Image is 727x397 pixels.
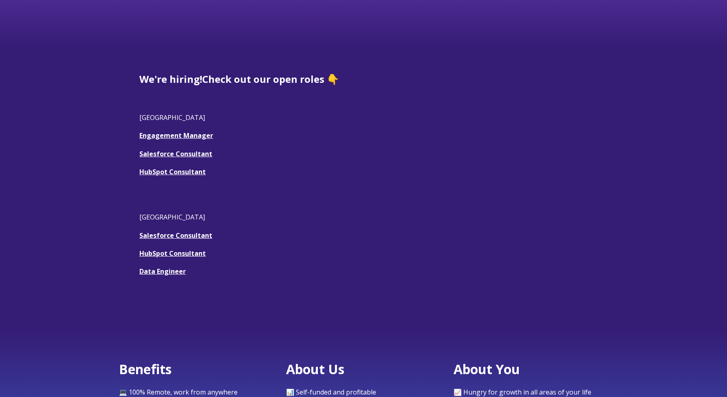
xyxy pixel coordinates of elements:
span: About Us [286,360,344,378]
span: [GEOGRAPHIC_DATA] [139,113,205,122]
span: 💻 100% Remote, work from anywhere [119,388,238,397]
a: Data Engineer [139,267,186,276]
span: Benefits [119,360,172,378]
span: We're hiring! [139,72,202,86]
span: 📈 Hungry for growth in all areas of your life [454,388,591,397]
a: Salesforce Consultant [139,149,212,158]
a: HubSpot Consultant [139,249,206,258]
a: Salesforce Consultant [139,231,212,240]
a: Engagement Manager [139,131,213,140]
span: [GEOGRAPHIC_DATA] [139,213,205,222]
span: About You [454,360,520,378]
a: HubSpot Consultant [139,167,206,176]
span: Check out our open roles 👇 [202,72,339,86]
span: 📊 Self-funded and profitable [286,388,376,397]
